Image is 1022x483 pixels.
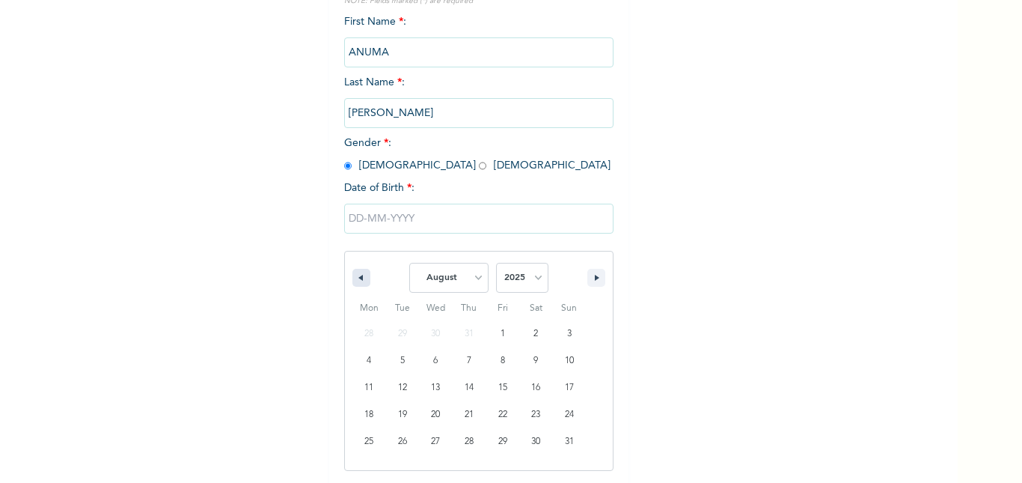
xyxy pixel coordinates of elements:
[552,428,586,455] button: 31
[386,401,420,428] button: 19
[552,297,586,321] span: Sun
[431,401,440,428] span: 20
[398,428,407,455] span: 26
[533,321,538,347] span: 2
[352,297,386,321] span: Mon
[486,401,519,428] button: 22
[519,401,553,428] button: 23
[367,347,371,374] span: 4
[498,374,507,401] span: 15
[398,401,407,428] span: 19
[386,297,420,321] span: Tue
[352,428,386,455] button: 25
[501,321,505,347] span: 1
[419,374,453,401] button: 13
[552,401,586,428] button: 24
[386,374,420,401] button: 12
[364,374,373,401] span: 11
[433,347,438,374] span: 6
[531,401,540,428] span: 23
[519,347,553,374] button: 9
[419,347,453,374] button: 6
[565,428,574,455] span: 31
[565,401,574,428] span: 24
[344,138,611,171] span: Gender : [DEMOGRAPHIC_DATA] [DEMOGRAPHIC_DATA]
[419,401,453,428] button: 20
[364,428,373,455] span: 25
[501,347,505,374] span: 8
[398,374,407,401] span: 12
[552,321,586,347] button: 3
[344,77,613,118] span: Last Name :
[565,374,574,401] span: 17
[465,401,474,428] span: 21
[400,347,405,374] span: 5
[386,428,420,455] button: 26
[498,428,507,455] span: 29
[344,180,414,196] span: Date of Birth :
[486,321,519,347] button: 1
[486,428,519,455] button: 29
[431,374,440,401] span: 13
[519,428,553,455] button: 30
[364,401,373,428] span: 18
[419,297,453,321] span: Wed
[467,347,471,374] span: 7
[453,374,486,401] button: 14
[453,297,486,321] span: Thu
[552,374,586,401] button: 17
[453,428,486,455] button: 28
[386,347,420,374] button: 5
[352,347,386,374] button: 4
[344,37,613,67] input: Enter your first name
[486,347,519,374] button: 8
[519,374,553,401] button: 16
[533,347,538,374] span: 9
[486,374,519,401] button: 15
[453,401,486,428] button: 21
[519,297,553,321] span: Sat
[565,347,574,374] span: 10
[344,16,613,58] span: First Name :
[465,374,474,401] span: 14
[344,204,613,234] input: DD-MM-YYYY
[498,401,507,428] span: 22
[352,374,386,401] button: 11
[465,428,474,455] span: 28
[344,98,613,128] input: Enter your last name
[567,321,572,347] span: 3
[531,374,540,401] span: 16
[431,428,440,455] span: 27
[419,428,453,455] button: 27
[519,321,553,347] button: 2
[531,428,540,455] span: 30
[352,401,386,428] button: 18
[453,347,486,374] button: 7
[486,297,519,321] span: Fri
[552,347,586,374] button: 10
